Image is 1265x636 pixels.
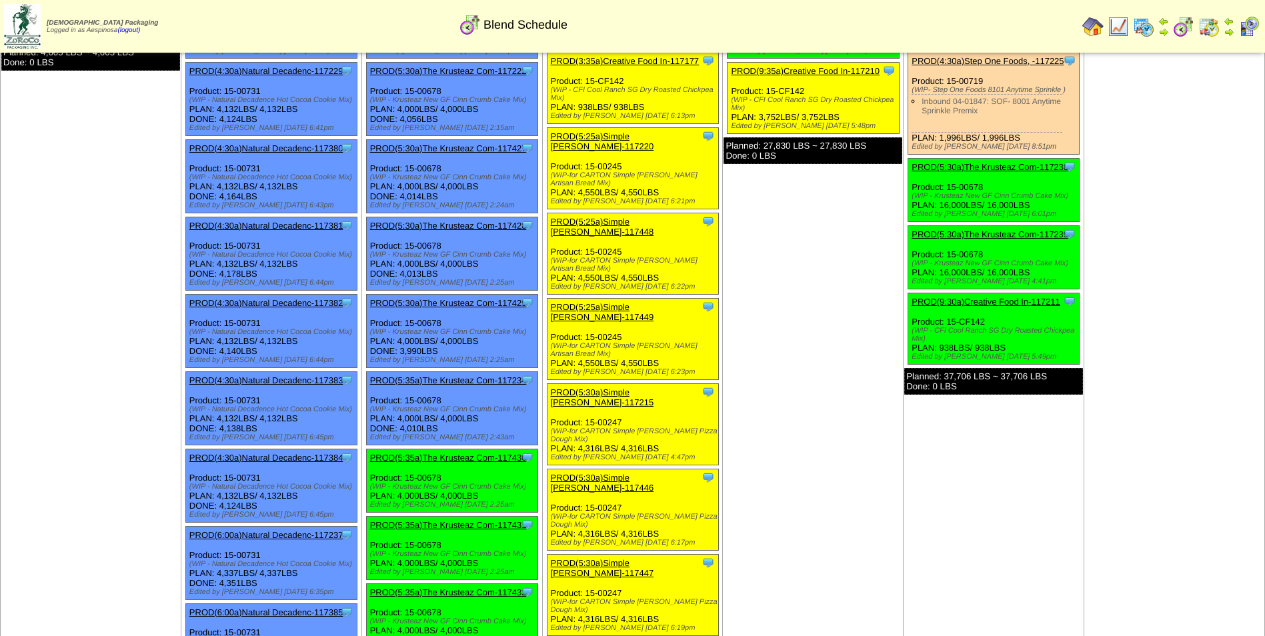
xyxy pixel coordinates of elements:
[702,129,715,143] img: Tooltip
[1224,16,1234,27] img: arrowleft.gif
[731,66,880,76] a: PROD(9:35a)Creative Food In-117210
[185,140,357,213] div: Product: 15-00731 PLAN: 4,132LBS / 4,132LBS DONE: 4,164LBS
[1158,16,1169,27] img: arrowleft.gif
[1173,16,1194,37] img: calendarblend.gif
[370,143,527,153] a: PROD(5:30a)The Krusteaz Com-117427
[912,162,1068,172] a: PROD(5:30a)The Krusteaz Com-117238
[189,201,357,209] div: Edited by [PERSON_NAME] [DATE] 6:43pm
[912,259,1079,267] div: (WIP - Krusteaz New GF Cinn Crumb Cake Mix)
[189,328,357,336] div: (WIP - Natural Decadence Hot Cocoa Cookie Mix)
[185,63,357,136] div: Product: 15-00731 PLAN: 4,132LBS / 4,132LBS DONE: 4,124LBS
[189,124,357,132] div: Edited by [PERSON_NAME] [DATE] 6:41pm
[189,298,343,308] a: PROD(4:30a)Natural Decadenc-117382
[551,598,718,614] div: (WIP-for CARTON Simple [PERSON_NAME] Pizza Dough Mix)
[908,159,1080,222] div: Product: 15-00678 PLAN: 16,000LBS / 16,000LBS
[702,300,715,313] img: Tooltip
[912,143,1079,151] div: Edited by [PERSON_NAME] [DATE] 8:51pm
[702,471,715,484] img: Tooltip
[551,453,718,461] div: Edited by [PERSON_NAME] [DATE] 4:47pm
[4,4,41,49] img: zoroco-logo-small.webp
[547,555,718,636] div: Product: 15-00247 PLAN: 4,316LBS / 4,316LBS
[370,453,527,463] a: PROD(5:35a)The Krusteaz Com-117430
[521,585,534,599] img: Tooltip
[904,368,1083,395] div: Planned: 37,706 LBS ~ 37,706 LBS Done: 0 LBS
[366,372,537,445] div: Product: 15-00678 PLAN: 4,000LBS / 4,000LBS DONE: 4,010LBS
[1108,16,1129,37] img: line_graph.gif
[551,342,718,358] div: (WIP-for CARTON Simple [PERSON_NAME] Artisan Bread Mix)
[912,56,1064,66] a: PROD(4:30a)Step One Foods, -117225
[370,375,527,385] a: PROD(5:35a)The Krusteaz Com-117234
[370,173,537,181] div: (WIP - Krusteaz New GF Cinn Crumb Cake Mix)
[551,86,718,102] div: (WIP - CFI Cool Ranch SG Dry Roasted Chickpea Mix)
[370,328,537,336] div: (WIP - Krusteaz New GF Cinn Crumb Cake Mix)
[731,122,898,130] div: Edited by [PERSON_NAME] [DATE] 5:48pm
[1082,16,1104,37] img: home.gif
[370,405,537,413] div: (WIP - Krusteaz New GF Cinn Crumb Cake Mix)
[1063,160,1076,173] img: Tooltip
[551,197,718,205] div: Edited by [PERSON_NAME] [DATE] 6:21pm
[551,217,654,237] a: PROD(5:25a)Simple [PERSON_NAME]-117448
[340,451,353,464] img: Tooltip
[551,558,654,578] a: PROD(5:30a)Simple [PERSON_NAME]-117447
[370,433,537,441] div: Edited by [PERSON_NAME] [DATE] 2:43am
[551,283,718,291] div: Edited by [PERSON_NAME] [DATE] 6:22pm
[189,143,343,153] a: PROD(4:30a)Natural Decadenc-117380
[912,277,1079,285] div: Edited by [PERSON_NAME] [DATE] 4:41pm
[189,588,357,596] div: Edited by [PERSON_NAME] [DATE] 6:35pm
[1238,16,1260,37] img: calendarcustomer.gif
[521,518,534,531] img: Tooltip
[189,530,343,540] a: PROD(6:00a)Natural Decadenc-117237
[117,27,140,34] a: (logout)
[551,171,718,187] div: (WIP-for CARTON Simple [PERSON_NAME] Artisan Bread Mix)
[547,213,718,295] div: Product: 15-00245 PLAN: 4,550LBS / 4,550LBS
[1063,295,1076,308] img: Tooltip
[521,64,534,77] img: Tooltip
[340,141,353,155] img: Tooltip
[702,385,715,399] img: Tooltip
[551,427,718,443] div: (WIP-for CARTON Simple [PERSON_NAME] Pizza Dough Mix)
[189,356,357,364] div: Edited by [PERSON_NAME] [DATE] 6:44pm
[366,63,537,136] div: Product: 15-00678 PLAN: 4,000LBS / 4,000LBS DONE: 4,056LBS
[340,219,353,232] img: Tooltip
[1063,227,1076,241] img: Tooltip
[1133,16,1154,37] img: calendarprod.gif
[483,18,567,32] span: Blend Schedule
[521,141,534,155] img: Tooltip
[702,556,715,569] img: Tooltip
[340,605,353,619] img: Tooltip
[547,299,718,380] div: Product: 15-00245 PLAN: 4,550LBS / 4,550LBS
[189,453,343,463] a: PROD(4:30a)Natural Decadenc-117384
[912,353,1079,361] div: Edited by [PERSON_NAME] [DATE] 5:49pm
[728,63,899,134] div: Product: 15-CF142 PLAN: 3,752LBS / 3,752LBS
[551,387,654,407] a: PROD(5:30a)Simple [PERSON_NAME]-117215
[189,433,357,441] div: Edited by [PERSON_NAME] [DATE] 6:45pm
[189,96,357,104] div: (WIP - Natural Decadence Hot Cocoa Cookie Mix)
[912,327,1079,343] div: (WIP - CFI Cool Ranch SG Dry Roasted Chickpea Mix)
[370,520,527,530] a: PROD(5:35a)The Krusteaz Com-117431
[370,96,537,104] div: (WIP - Krusteaz New GF Cinn Crumb Cake Mix)
[882,64,896,77] img: Tooltip
[370,251,537,259] div: (WIP - Krusteaz New GF Cinn Crumb Cake Mix)
[185,217,357,291] div: Product: 15-00731 PLAN: 4,132LBS / 4,132LBS DONE: 4,178LBS
[366,217,537,291] div: Product: 15-00678 PLAN: 4,000LBS / 4,000LBS DONE: 4,013LBS
[731,96,898,112] div: (WIP - CFI Cool Ranch SG Dry Roasted Chickpea Mix)
[47,19,158,34] span: Logged in as Aespinosa
[908,53,1080,155] div: Product: 15-00719 PLAN: 1,996LBS / 1,996LBS
[547,469,718,551] div: Product: 15-00247 PLAN: 4,316LBS / 4,316LBS
[1063,54,1076,67] img: Tooltip
[912,86,1079,94] div: (WIP- Step One Foods 8101 Anytime Sprinkle )
[366,517,537,580] div: Product: 15-00678 PLAN: 4,000LBS / 4,000LBS
[551,131,654,151] a: PROD(5:25a)Simple [PERSON_NAME]-117220
[551,112,718,120] div: Edited by [PERSON_NAME] [DATE] 6:13pm
[551,368,718,376] div: Edited by [PERSON_NAME] [DATE] 6:23pm
[547,384,718,465] div: Product: 15-00247 PLAN: 4,316LBS / 4,316LBS
[185,449,357,523] div: Product: 15-00731 PLAN: 4,132LBS / 4,132LBS DONE: 4,124LBS
[189,405,357,413] div: (WIP - Natural Decadence Hot Cocoa Cookie Mix)
[189,511,357,519] div: Edited by [PERSON_NAME] [DATE] 6:45pm
[370,356,537,364] div: Edited by [PERSON_NAME] [DATE] 2:25am
[912,229,1068,239] a: PROD(5:30a)The Krusteaz Com-117239
[370,124,537,132] div: Edited by [PERSON_NAME] [DATE] 2:15am
[370,201,537,209] div: Edited by [PERSON_NAME] [DATE] 2:24am
[551,257,718,273] div: (WIP-for CARTON Simple [PERSON_NAME] Artisan Bread Mix)
[370,501,537,509] div: Edited by [PERSON_NAME] [DATE] 2:25am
